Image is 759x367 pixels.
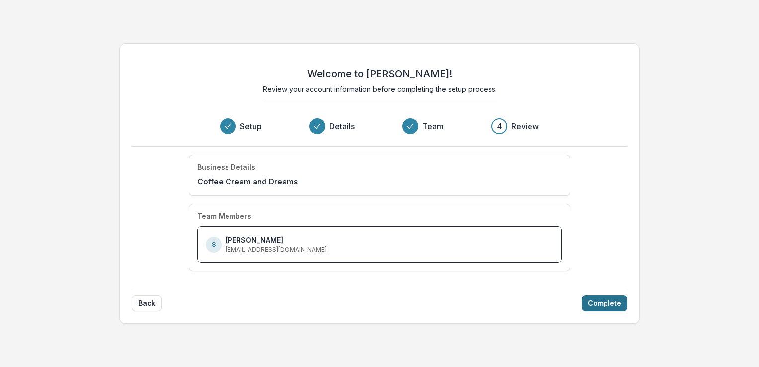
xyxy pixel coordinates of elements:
[582,295,627,311] button: Complete
[263,84,497,94] p: Review your account information before completing the setup process.
[497,120,502,132] div: 4
[240,120,262,132] h3: Setup
[212,240,216,249] p: S
[197,176,298,187] p: Coffee Cream and Dreams
[132,295,162,311] button: Back
[422,120,444,132] h3: Team
[197,163,255,172] h4: Business Details
[511,120,539,132] h3: Review
[226,245,327,254] p: [EMAIL_ADDRESS][DOMAIN_NAME]
[329,120,355,132] h3: Details
[226,235,283,245] p: [PERSON_NAME]
[307,68,452,80] h2: Welcome to [PERSON_NAME]!
[197,212,251,221] h4: Team Members
[220,118,539,134] div: Progress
